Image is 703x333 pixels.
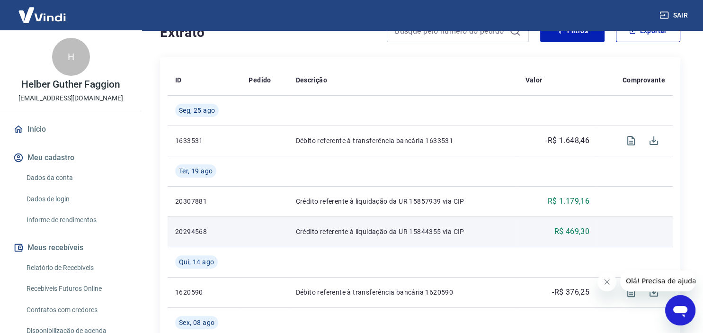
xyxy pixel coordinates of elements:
p: Valor [525,75,542,85]
p: Descrição [296,75,328,85]
p: ID [175,75,182,85]
iframe: Mensagem da empresa [620,270,695,291]
button: Sair [658,7,692,24]
p: R$ 1.179,16 [548,196,589,207]
iframe: Botão para abrir a janela de mensagens [665,295,695,325]
span: Qui, 14 ago [179,257,214,267]
p: -R$ 376,25 [552,287,589,298]
input: Busque pelo número do pedido [395,24,506,38]
h4: Extrato [160,23,375,42]
span: Visualizar [620,129,642,152]
p: 20294568 [175,227,233,236]
p: Débito referente à transferência bancária 1620590 [296,288,510,297]
p: [EMAIL_ADDRESS][DOMAIN_NAME] [18,93,123,103]
p: Crédito referente à liquidação da UR 15857939 via CIP [296,197,510,206]
iframe: Fechar mensagem [597,272,616,291]
button: Exportar [616,19,680,42]
p: Helber Guther Faggion [21,80,120,90]
a: Recebíveis Futuros Online [23,279,130,298]
p: Comprovante [623,75,665,85]
span: Visualizar [620,281,642,304]
a: Dados de login [23,189,130,209]
button: Meus recebíveis [11,237,130,258]
a: Contratos com credores [23,300,130,320]
p: 1620590 [175,288,233,297]
span: Download [642,129,665,152]
p: 20307881 [175,197,233,206]
button: Meu cadastro [11,147,130,168]
p: Crédito referente à liquidação da UR 15844355 via CIP [296,227,510,236]
span: Olá! Precisa de ajuda? [6,7,80,14]
span: Sex, 08 ago [179,318,214,327]
img: Vindi [11,0,73,29]
span: Seg, 25 ago [179,106,215,115]
span: Download [642,281,665,304]
a: Início [11,119,130,140]
p: Débito referente à transferência bancária 1633531 [296,136,510,145]
p: Pedido [249,75,271,85]
p: 1633531 [175,136,233,145]
button: Filtros [540,19,605,42]
p: R$ 469,30 [554,226,589,237]
a: Informe de rendimentos [23,210,130,230]
span: Ter, 19 ago [179,166,213,176]
div: H [52,38,90,76]
a: Dados da conta [23,168,130,188]
a: Relatório de Recebíveis [23,258,130,278]
p: -R$ 1.648,46 [545,135,589,146]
